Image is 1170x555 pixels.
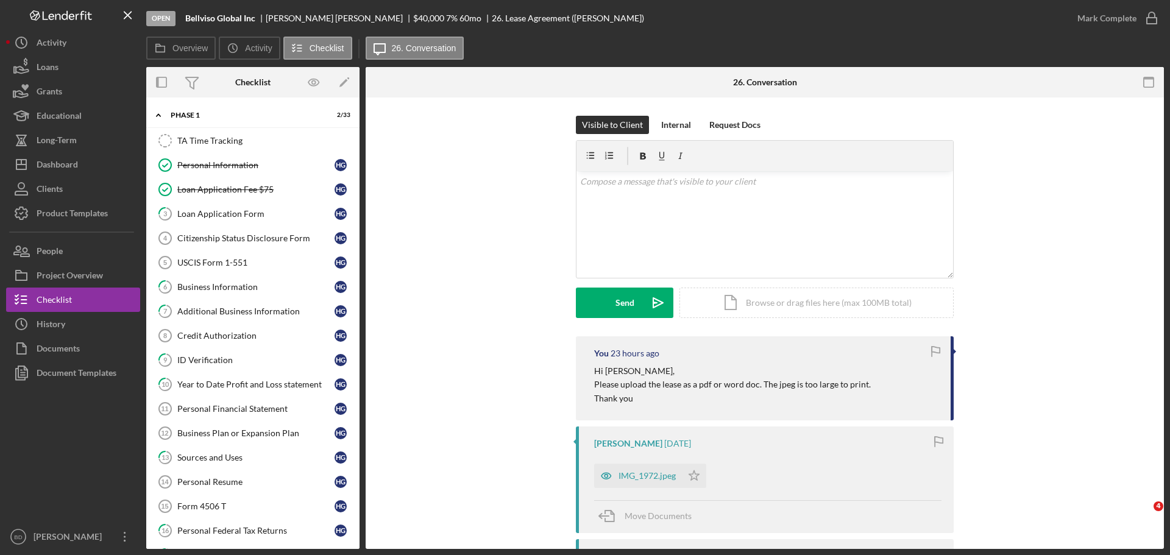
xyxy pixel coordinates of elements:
[594,378,871,391] p: Please upload the lease as a pdf or word doc. The jpeg is too large to print.
[37,30,66,58] div: Activity
[703,116,767,134] button: Request Docs
[245,43,272,53] label: Activity
[6,79,140,104] button: Grants
[152,129,353,153] a: TA Time Tracking
[459,13,481,23] div: 60 mo
[37,288,72,315] div: Checklist
[152,518,353,543] a: 16Personal Federal Tax ReturnsHG
[177,185,335,194] div: Loan Application Fee $75
[30,525,110,552] div: [PERSON_NAME]
[185,13,255,23] b: Bellviso Global Inc
[6,177,140,201] button: Clients
[152,445,353,470] a: 13Sources and UsesHG
[6,525,140,549] button: BD[PERSON_NAME]
[152,275,353,299] a: 6Business InformationHG
[6,104,140,128] a: Educational
[161,526,169,534] tspan: 16
[335,159,347,171] div: H G
[1077,6,1136,30] div: Mark Complete
[413,13,444,23] span: $40,000
[177,355,335,365] div: ID Verification
[177,136,353,146] div: TA Time Tracking
[615,288,634,318] div: Send
[152,299,353,323] a: 7Additional Business InformationHG
[177,160,335,170] div: Personal Information
[335,208,347,220] div: H G
[6,263,140,288] a: Project Overview
[328,111,350,119] div: 2 / 33
[335,427,347,439] div: H G
[619,471,676,481] div: IMG_1972.jpeg
[37,152,78,180] div: Dashboard
[37,104,82,131] div: Educational
[171,111,320,119] div: Phase 1
[152,470,353,494] a: 14Personal ResumeHG
[6,239,140,263] button: People
[177,282,335,292] div: Business Information
[163,235,168,242] tspan: 4
[161,478,169,486] tspan: 14
[6,361,140,385] a: Document Templates
[1129,501,1158,531] iframe: Intercom live chat
[6,201,140,225] button: Product Templates
[335,281,347,293] div: H G
[6,312,140,336] button: History
[6,152,140,177] button: Dashboard
[177,233,335,243] div: Citizenship Status Disclosure Form
[6,288,140,312] a: Checklist
[576,288,673,318] button: Send
[152,153,353,177] a: Personal InformationHG
[152,202,353,226] a: 3Loan Application FormHG
[177,501,335,511] div: Form 4506 T
[177,306,335,316] div: Additional Business Information
[177,258,335,267] div: USCIS Form 1-551
[446,13,458,23] div: 7 %
[335,476,347,488] div: H G
[37,312,65,339] div: History
[709,116,760,134] div: Request Docs
[661,116,691,134] div: Internal
[172,43,208,53] label: Overview
[392,43,456,53] label: 26. Conversation
[177,209,335,219] div: Loan Application Form
[152,397,353,421] a: 11Personal Financial StatementHG
[152,372,353,397] a: 10Year to Date Profit and Loss statementHG
[177,453,335,462] div: Sources and Uses
[625,511,692,521] span: Move Documents
[177,526,335,536] div: Personal Federal Tax Returns
[283,37,352,60] button: Checklist
[6,55,140,79] a: Loans
[335,378,347,391] div: H G
[152,323,353,348] a: 8Credit AuthorizationHG
[37,79,62,107] div: Grants
[152,348,353,372] a: 9ID VerificationHG
[664,439,691,448] time: 2025-10-06 17:44
[576,116,649,134] button: Visible to Client
[161,453,169,461] tspan: 13
[611,348,659,358] time: 2025-10-06 18:51
[6,336,140,361] a: Documents
[152,226,353,250] a: 4Citizenship Status Disclosure FormHG
[14,534,22,540] text: BD
[594,348,609,358] div: You
[655,116,697,134] button: Internal
[177,428,335,438] div: Business Plan or Expansion Plan
[6,128,140,152] button: Long-Term
[161,380,169,388] tspan: 10
[335,305,347,317] div: H G
[163,210,167,217] tspan: 3
[6,30,140,55] a: Activity
[594,464,706,488] button: IMG_1972.jpeg
[146,37,216,60] button: Overview
[219,37,280,60] button: Activity
[310,43,344,53] label: Checklist
[492,13,644,23] div: 26. Lease Agreement ([PERSON_NAME])
[733,77,797,87] div: 26. Conversation
[37,336,80,364] div: Documents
